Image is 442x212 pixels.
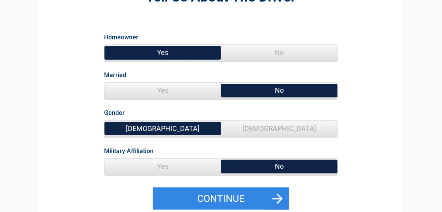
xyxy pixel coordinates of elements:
[221,83,338,98] span: No
[104,83,221,98] span: Yes
[153,187,289,210] button: Continue
[104,146,154,156] label: Military Affiliation
[104,159,221,174] span: Yes
[104,32,138,42] label: Homeowner
[221,121,338,136] span: [DEMOGRAPHIC_DATA]
[104,45,221,60] span: Yes
[104,121,221,136] span: [DEMOGRAPHIC_DATA]
[104,108,125,118] label: Gender
[104,70,126,80] label: Married
[221,159,338,174] span: No
[221,45,338,60] span: No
